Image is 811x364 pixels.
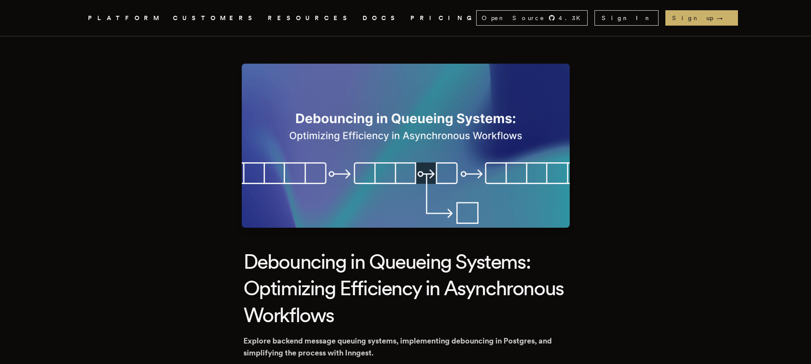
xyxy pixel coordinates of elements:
[88,13,163,23] button: PLATFORM
[559,14,586,22] span: 4.3 K
[665,10,738,26] a: Sign up
[410,13,476,23] a: PRICING
[268,13,352,23] button: RESOURCES
[173,13,258,23] a: CUSTOMERS
[242,64,570,228] img: Featured image for Debouncing in Queueing Systems: Optimizing Efficiency in Asynchronous Workflow...
[717,14,731,22] span: →
[243,335,568,359] p: Explore backend message queuing systems, implementing debouncing in Postgres, and simplifying the...
[482,14,545,22] span: Open Source
[594,10,659,26] a: Sign In
[243,248,568,328] h1: Debouncing in Queueing Systems: Optimizing Efficiency in Asynchronous Workflows
[363,13,400,23] a: DOCS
